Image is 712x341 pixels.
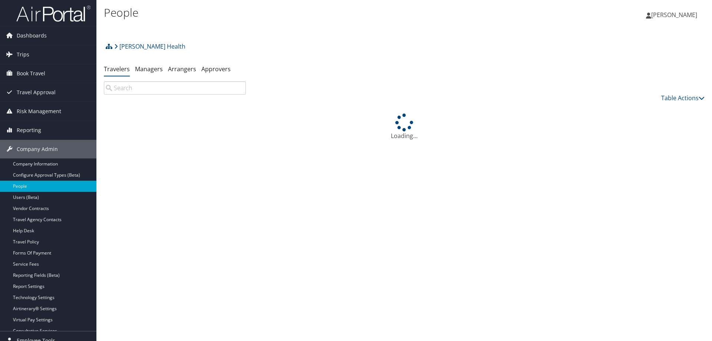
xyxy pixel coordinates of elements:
[16,5,90,22] img: airportal-logo.png
[17,45,29,64] span: Trips
[661,94,705,102] a: Table Actions
[201,65,231,73] a: Approvers
[17,102,61,121] span: Risk Management
[646,4,705,26] a: [PERSON_NAME]
[168,65,196,73] a: Arrangers
[104,81,246,95] input: Search
[135,65,163,73] a: Managers
[17,64,45,83] span: Book Travel
[114,39,185,54] a: [PERSON_NAME] Health
[651,11,697,19] span: [PERSON_NAME]
[104,5,504,20] h1: People
[17,121,41,140] span: Reporting
[104,65,130,73] a: Travelers
[17,26,47,45] span: Dashboards
[17,83,56,102] span: Travel Approval
[104,114,705,140] div: Loading...
[17,140,58,158] span: Company Admin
